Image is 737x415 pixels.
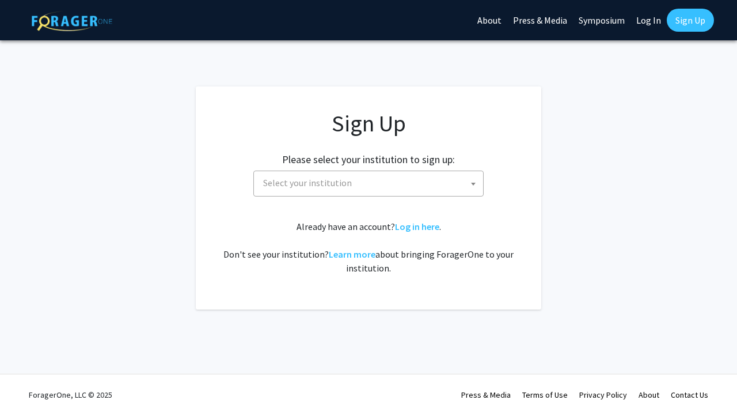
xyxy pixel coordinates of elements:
[282,153,455,166] h2: Please select your institution to sign up:
[671,390,708,400] a: Contact Us
[32,11,112,31] img: ForagerOne Logo
[395,221,439,232] a: Log in here
[219,110,518,137] h1: Sign Up
[263,177,352,188] span: Select your institution
[219,220,518,275] div: Already have an account? . Don't see your institution? about bringing ForagerOne to your institut...
[259,171,483,195] span: Select your institution
[667,9,714,32] a: Sign Up
[461,390,511,400] a: Press & Media
[329,248,375,260] a: Learn more about bringing ForagerOne to your institution
[579,390,627,400] a: Privacy Policy
[522,390,568,400] a: Terms of Use
[253,171,484,197] span: Select your institution
[639,390,659,400] a: About
[29,375,112,415] div: ForagerOne, LLC © 2025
